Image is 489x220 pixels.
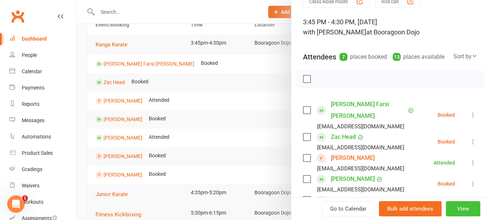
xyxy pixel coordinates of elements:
[331,152,375,164] a: [PERSON_NAME]
[22,183,39,188] div: Waivers
[9,31,76,47] a: Dashboard
[22,134,51,140] div: Automations
[22,195,28,201] span: 1
[317,122,404,131] div: [EMAIL_ADDRESS][DOMAIN_NAME]
[331,99,406,122] a: [PERSON_NAME] Farsi [PERSON_NAME]
[9,63,76,80] a: Calendar
[438,139,455,144] div: Booked
[340,53,347,61] div: 7
[331,131,356,143] a: Zac Head
[454,52,477,61] div: Sort by
[7,195,25,213] iframe: Intercom live chat
[9,129,76,145] a: Automations
[303,52,336,62] div: Attendees
[317,164,404,173] div: [EMAIL_ADDRESS][DOMAIN_NAME]
[303,17,477,37] div: 3:45 PM - 4:30 PM, [DATE]
[317,185,404,194] div: [EMAIL_ADDRESS][DOMAIN_NAME]
[9,178,76,194] a: Waivers
[22,166,42,172] div: Gradings
[22,85,45,91] div: Payments
[22,69,42,74] div: Calendar
[9,112,76,129] a: Messages
[9,80,76,96] a: Payments
[331,194,375,206] a: [PERSON_NAME]
[22,199,43,205] div: Workouts
[9,47,76,63] a: People
[9,194,76,210] a: Workouts
[322,201,375,216] a: Go to Calendar
[393,52,444,62] div: places available
[438,112,455,117] div: Booked
[22,150,53,156] div: Product Sales
[331,173,375,185] a: [PERSON_NAME]
[9,7,27,25] a: Clubworx
[9,145,76,161] a: Product Sales
[9,161,76,178] a: Gradings
[303,28,366,36] span: with [PERSON_NAME]
[9,96,76,112] a: Reports
[22,117,45,123] div: Messages
[22,101,39,107] div: Reports
[438,181,455,186] div: Booked
[393,53,401,61] div: 13
[446,201,480,216] button: View
[379,201,442,216] button: Bulk add attendees
[317,143,404,152] div: [EMAIL_ADDRESS][DOMAIN_NAME]
[22,36,47,42] div: Dashboard
[340,52,387,62] div: places booked
[22,52,37,58] div: People
[366,28,420,36] span: at Booragoon Dojo
[434,160,455,165] div: Attended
